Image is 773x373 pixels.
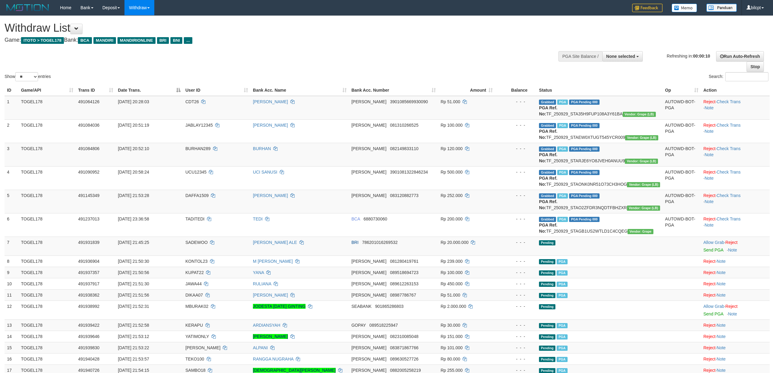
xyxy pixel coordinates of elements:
[390,293,416,297] span: Copy 08987786767 to clipboard
[19,213,76,237] td: TOGEL178
[539,323,555,328] span: Pending
[705,129,714,134] a: Note
[78,304,100,309] span: 491938992
[557,217,568,222] span: Marked by bilcs1
[390,334,418,339] span: Copy 082310085048 to clipboard
[185,259,208,264] span: KONTOL23
[705,176,714,181] a: Note
[253,270,264,275] a: YANA
[19,119,76,143] td: TOGEL178
[362,240,398,245] span: Copy 786201016269532 to clipboard
[703,304,725,309] span: ·
[539,334,555,340] span: Pending
[717,281,726,286] a: Note
[5,96,19,120] td: 1
[539,270,555,276] span: Pending
[701,267,770,278] td: ·
[185,170,206,174] span: UCU12345
[76,85,116,96] th: Trans ID: activate to sort column ascending
[728,311,737,316] a: Note
[717,170,741,174] a: Check Trans
[118,123,149,128] span: [DATE] 20:51:19
[118,323,149,328] span: [DATE] 21:52:58
[78,259,100,264] span: 491936904
[703,304,724,309] a: Allow Grab
[539,123,556,128] span: Grabbed
[390,170,428,174] span: Copy 3901081322846234 to clipboard
[498,333,534,340] div: - - -
[19,96,76,120] td: TOGEL178
[663,143,701,166] td: AUTOWD-BOT-PGA
[498,239,534,245] div: - - -
[78,345,100,350] span: 491939830
[170,37,182,44] span: BNI
[352,304,372,309] span: SEABANK
[441,323,460,328] span: Rp 30.000
[253,368,336,373] a: [DEMOGRAPHIC_DATA][PERSON_NAME]
[672,4,697,12] img: Button%20Memo.svg
[717,99,741,104] a: Check Trans
[498,303,534,309] div: - - -
[627,182,660,187] span: Vendor URL: https://dashboard.q2checkout.com/secure
[557,170,568,175] span: Marked by bilcs1
[118,146,149,151] span: [DATE] 20:52:10
[19,85,76,96] th: Game/API: activate to sort column ascending
[93,37,116,44] span: MANDIRI
[709,72,768,81] label: Search:
[495,85,537,96] th: Balance
[5,119,19,143] td: 2
[5,22,509,34] h1: Withdraw List
[438,85,495,96] th: Amount: activate to sort column ascending
[185,123,213,128] span: JABLAY12345
[5,267,19,278] td: 9
[625,159,658,164] span: Vendor URL: https://dashboard.q2checkout.com/secure
[5,190,19,213] td: 5
[116,85,183,96] th: Date Trans.: activate to sort column descending
[539,146,556,152] span: Grabbed
[441,281,463,286] span: Rp 450.000
[5,213,19,237] td: 6
[717,323,726,328] a: Note
[537,119,663,143] td: TF_250929_STAEW0XTUGT545YCR009
[441,270,463,275] span: Rp 100.000
[441,334,463,339] span: Rp 151.000
[441,259,463,264] span: Rp 239.000
[118,259,149,264] span: [DATE] 21:50:30
[539,199,557,210] b: PGA Ref. No:
[539,217,556,222] span: Grabbed
[253,193,288,198] a: [PERSON_NAME]
[703,281,715,286] a: Reject
[390,259,418,264] span: Copy 081280419761 to clipboard
[569,123,600,128] span: PGA Pending
[117,37,156,44] span: MANDIRIONLINE
[19,143,76,166] td: TOGEL178
[5,166,19,190] td: 4
[557,123,568,128] span: Marked by bilcs1
[390,270,418,275] span: Copy 089518694723 to clipboard
[717,357,726,361] a: Note
[352,193,386,198] span: [PERSON_NAME]
[747,62,764,72] a: Stop
[701,278,770,289] td: ·
[352,170,386,174] span: [PERSON_NAME]
[78,99,100,104] span: 491064126
[539,176,557,187] b: PGA Ref. No:
[703,170,715,174] a: Reject
[5,301,19,319] td: 12
[390,193,418,198] span: Copy 083120882773 to clipboard
[557,282,567,287] span: Marked by bilcs1
[352,240,359,245] span: BRI
[498,292,534,298] div: - - -
[5,331,19,342] td: 14
[352,99,386,104] span: [PERSON_NAME]
[185,240,208,245] span: SADEWOO
[498,122,534,128] div: - - -
[5,143,19,166] td: 3
[701,213,770,237] td: · ·
[78,240,100,245] span: 491931839
[498,281,534,287] div: - - -
[183,85,250,96] th: User ID: activate to sort column ascending
[705,223,714,227] a: Note
[539,259,555,264] span: Pending
[78,216,100,221] span: 491237013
